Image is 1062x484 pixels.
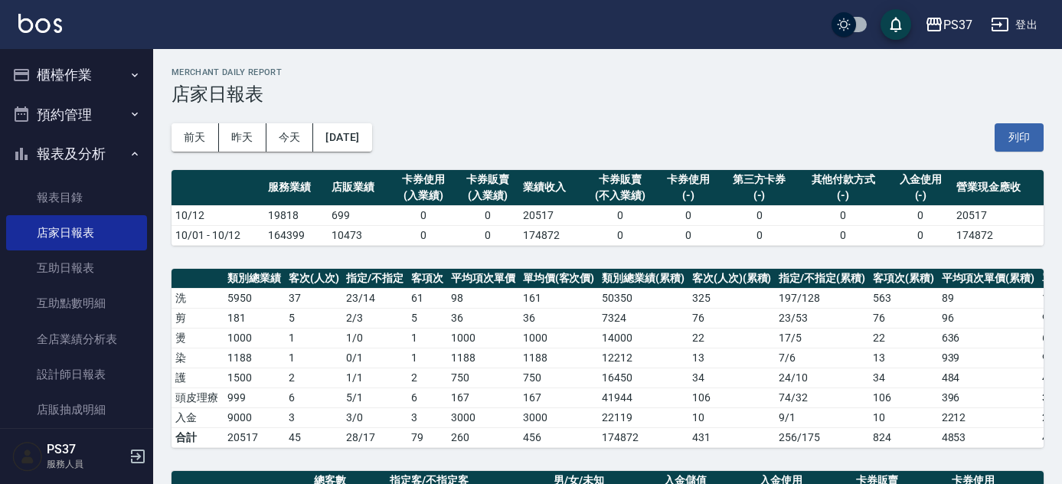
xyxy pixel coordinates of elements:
td: 750 [447,368,519,388]
td: 36 [519,308,599,328]
div: 其他付款方式 [802,172,885,188]
td: 5 [407,308,447,328]
td: 79 [407,427,447,447]
td: 106 [688,388,776,407]
td: 396 [938,388,1039,407]
td: 燙 [172,328,224,348]
th: 類別總業績(累積) [598,269,688,289]
td: 4853 [938,427,1039,447]
td: 合計 [172,427,224,447]
div: PS37 [943,15,972,34]
div: (入業績) [396,188,452,204]
div: (-) [893,188,949,204]
td: 0 [798,225,889,245]
p: 服務人員 [47,457,125,471]
td: 939 [938,348,1039,368]
td: 13 [869,348,938,368]
td: 2212 [938,407,1039,427]
td: 洗 [172,288,224,308]
td: 0 [392,225,456,245]
td: 61 [407,288,447,308]
td: 1 / 1 [342,368,407,388]
div: (不入業績) [587,188,653,204]
td: 16450 [598,368,688,388]
th: 客項次 [407,269,447,289]
th: 店販業績 [328,170,391,206]
td: 484 [938,368,1039,388]
td: 0 [657,205,721,225]
button: [DATE] [313,123,371,152]
a: 設計師日報表 [6,357,147,392]
td: 563 [869,288,938,308]
button: PS37 [919,9,979,41]
td: 325 [688,288,776,308]
a: 店販抽成明細 [6,392,147,427]
th: 指定/不指定 [342,269,407,289]
td: 999 [224,388,285,407]
td: 167 [519,388,599,407]
a: 報表目錄 [6,180,147,215]
img: Logo [18,14,62,33]
td: 45 [285,427,343,447]
td: 0 [456,205,519,225]
td: 22 [869,328,938,348]
td: 20517 [224,427,285,447]
button: 昨天 [219,123,266,152]
td: 13 [688,348,776,368]
td: 染 [172,348,224,368]
td: 37 [285,288,343,308]
td: 1000 [519,328,599,348]
td: 0 [798,205,889,225]
td: 5 [285,308,343,328]
td: 12212 [598,348,688,368]
td: 34 [688,368,776,388]
div: (-) [661,188,717,204]
td: 0 [889,225,953,245]
td: 2 [407,368,447,388]
td: 5950 [224,288,285,308]
th: 單均價(客次價) [519,269,599,289]
td: 0 [583,225,657,245]
div: (-) [802,188,885,204]
td: 7324 [598,308,688,328]
td: 10 [688,407,776,427]
td: 3000 [519,407,599,427]
div: 卡券使用 [396,172,452,188]
th: 營業現金應收 [953,170,1044,206]
td: 0 [583,205,657,225]
td: 19818 [264,205,328,225]
h3: 店家日報表 [172,83,1044,105]
td: 10/12 [172,205,264,225]
td: 0 [721,225,798,245]
td: 5 / 1 [342,388,407,407]
td: 174872 [953,225,1044,245]
button: 前天 [172,123,219,152]
td: 24 / 10 [775,368,869,388]
td: 74 / 32 [775,388,869,407]
td: 36 [447,308,519,328]
a: 店家日報表 [6,215,147,250]
td: 護 [172,368,224,388]
th: 服務業績 [264,170,328,206]
td: 1500 [224,368,285,388]
div: 卡券販賣 [459,172,515,188]
th: 類別總業績 [224,269,285,289]
h2: Merchant Daily Report [172,67,1044,77]
td: 9 / 1 [775,407,869,427]
td: 34 [869,368,938,388]
th: 客次(人次) [285,269,343,289]
td: 181 [224,308,285,328]
td: 96 [938,308,1039,328]
td: 23 / 14 [342,288,407,308]
table: a dense table [172,170,1044,246]
td: 167 [447,388,519,407]
th: 業績收入 [519,170,583,206]
td: 22119 [598,407,688,427]
td: 98 [447,288,519,308]
td: 750 [519,368,599,388]
td: 1188 [519,348,599,368]
td: 0 [889,205,953,225]
td: 7 / 6 [775,348,869,368]
a: 互助點數明細 [6,286,147,321]
td: 197 / 128 [775,288,869,308]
